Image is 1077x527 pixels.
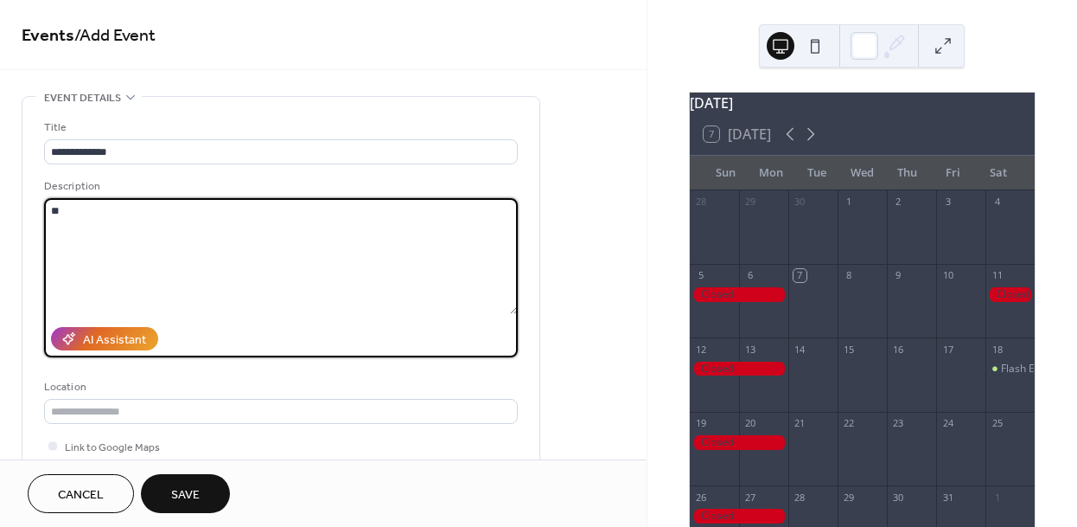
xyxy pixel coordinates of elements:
[793,196,806,209] div: 30
[695,269,708,282] div: 5
[843,417,856,430] div: 22
[690,287,788,302] div: Closed
[843,269,856,282] div: 8
[793,491,806,504] div: 28
[65,439,160,457] span: Link to Google Maps
[704,156,749,190] div: Sun
[941,343,954,356] div: 17
[44,119,514,137] div: Title
[695,343,708,356] div: 12
[44,177,514,196] div: Description
[744,343,757,356] div: 13
[941,269,954,282] div: 10
[749,156,793,190] div: Mon
[892,196,905,209] div: 2
[892,491,905,504] div: 30
[930,156,975,190] div: Fri
[690,509,788,524] div: Closed
[51,327,158,350] button: AI Assistant
[141,474,230,513] button: Save
[744,417,757,430] div: 20
[885,156,930,190] div: Thu
[28,474,134,513] button: Cancel
[744,196,757,209] div: 29
[991,343,1004,356] div: 18
[744,269,757,282] div: 6
[941,417,954,430] div: 24
[892,417,905,430] div: 23
[985,287,1035,302] div: Closed for Festival
[843,343,856,356] div: 15
[991,417,1004,430] div: 25
[892,343,905,356] div: 16
[991,196,1004,209] div: 4
[74,19,156,53] span: / Add Event
[171,486,200,505] span: Save
[695,417,708,430] div: 19
[44,378,514,396] div: Location
[690,93,1035,113] div: [DATE]
[991,491,1004,504] div: 1
[1001,362,1055,376] div: Flash Event
[690,435,788,450] div: Closed
[985,362,1035,376] div: Flash Event
[793,417,806,430] div: 21
[941,196,954,209] div: 3
[843,491,856,504] div: 29
[695,196,708,209] div: 28
[991,269,1004,282] div: 11
[839,156,884,190] div: Wed
[22,19,74,53] a: Events
[744,491,757,504] div: 27
[794,156,839,190] div: Tue
[843,196,856,209] div: 1
[44,89,121,107] span: Event details
[690,362,788,376] div: Closed
[83,331,146,350] div: AI Assistant
[793,343,806,356] div: 14
[695,491,708,504] div: 26
[793,269,806,282] div: 7
[976,156,1021,190] div: Sat
[892,269,905,282] div: 9
[941,491,954,504] div: 31
[58,486,104,505] span: Cancel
